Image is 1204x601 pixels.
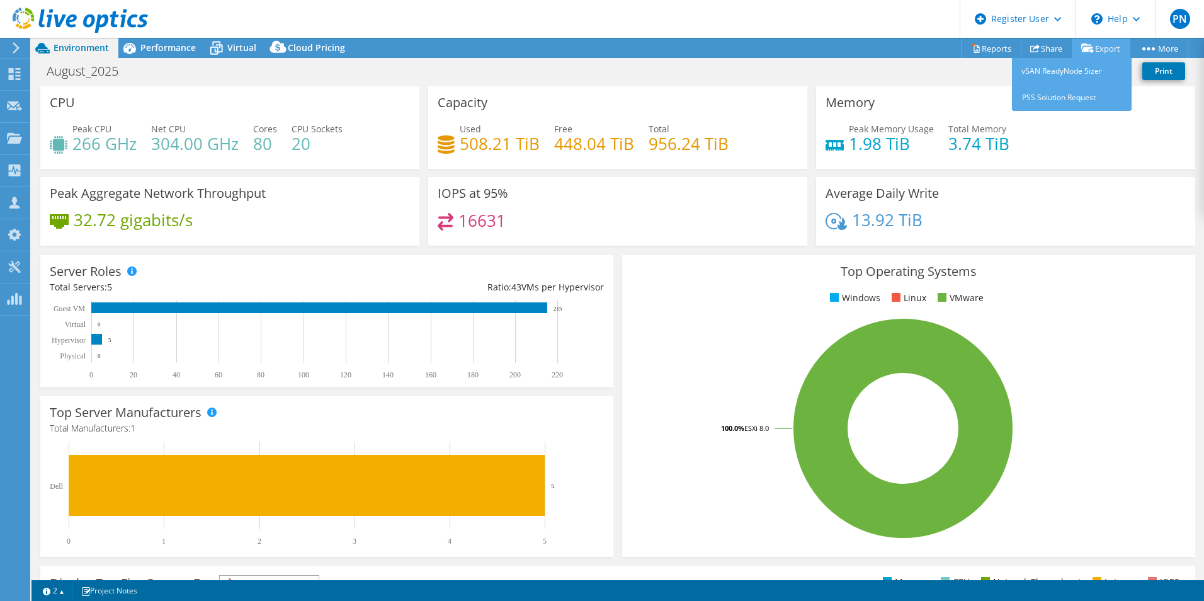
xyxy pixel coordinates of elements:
[253,137,277,151] h4: 80
[889,291,926,305] li: Linux
[340,370,351,379] text: 120
[1145,575,1179,589] li: IOPS
[826,186,939,200] h3: Average Daily Write
[151,123,186,135] span: Net CPU
[948,123,1006,135] span: Total Memory
[460,137,540,151] h4: 508.21 TiB
[130,370,137,379] text: 20
[54,42,109,54] span: Environment
[551,482,555,489] text: 5
[554,123,572,135] span: Free
[98,353,101,359] text: 0
[50,280,327,294] div: Total Servers:
[1142,62,1185,80] a: Print
[382,370,394,379] text: 140
[98,321,101,328] text: 0
[961,38,1021,58] a: Reports
[1089,575,1137,589] li: Latency
[649,137,729,151] h4: 956.24 TiB
[467,370,479,379] text: 180
[34,583,73,598] a: 2
[50,265,122,278] h3: Server Roles
[52,336,86,345] text: Hypervisor
[292,137,343,151] h4: 20
[554,137,634,151] h4: 448.04 TiB
[327,280,604,294] div: Ratio: VMs per Hypervisor
[41,64,138,78] h1: August_2025
[67,537,71,546] text: 0
[438,186,508,200] h3: IOPS at 95%
[72,123,111,135] span: Peak CPU
[227,42,256,54] span: Virtual
[140,42,196,54] span: Performance
[130,422,135,434] span: 1
[50,421,604,435] h4: Total Manufacturers:
[460,123,481,135] span: Used
[220,576,319,591] span: IOPS
[258,537,261,546] text: 2
[50,96,75,110] h3: CPU
[632,265,1186,278] h3: Top Operating Systems
[938,575,970,589] li: CPU
[458,214,506,227] h4: 16631
[298,370,309,379] text: 100
[849,123,934,135] span: Peak Memory Usage
[826,96,875,110] h3: Memory
[852,213,923,227] h4: 13.92 TiB
[50,186,266,200] h3: Peak Aggregate Network Throughput
[744,423,769,433] tspan: ESXi 8.0
[72,583,146,598] a: Project Notes
[1012,84,1132,111] a: PSS Solution Request
[511,281,521,293] span: 43
[509,370,521,379] text: 200
[108,337,111,343] text: 5
[438,96,487,110] h3: Capacity
[649,123,669,135] span: Total
[89,370,93,379] text: 0
[215,370,222,379] text: 60
[948,137,1009,151] h4: 3.74 TiB
[107,281,112,293] span: 5
[65,320,86,329] text: Virtual
[543,537,547,546] text: 5
[1091,13,1103,25] svg: \n
[50,406,202,420] h3: Top Server Manufacturers
[721,423,744,433] tspan: 100.0%
[72,137,137,151] h4: 266 GHz
[74,213,193,227] h4: 32.72 gigabits/s
[257,370,264,379] text: 80
[827,291,880,305] li: Windows
[162,537,166,546] text: 1
[1012,58,1132,84] a: vSAN ReadyNode Sizer
[1072,38,1130,58] a: Export
[552,370,563,379] text: 220
[151,137,239,151] h4: 304.00 GHz
[448,537,451,546] text: 4
[50,482,63,491] text: Dell
[1021,38,1072,58] a: Share
[425,370,436,379] text: 160
[173,370,180,379] text: 40
[60,352,86,360] text: Physical
[934,291,984,305] li: VMware
[288,42,345,54] span: Cloud Pricing
[253,123,277,135] span: Cores
[880,575,929,589] li: Memory
[554,306,562,312] text: 215
[353,537,356,546] text: 3
[849,137,934,151] h4: 1.98 TiB
[54,304,85,313] text: Guest VM
[1130,38,1188,58] a: More
[292,123,343,135] span: CPU Sockets
[978,575,1081,589] li: Network Throughput
[1170,9,1190,29] span: PN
